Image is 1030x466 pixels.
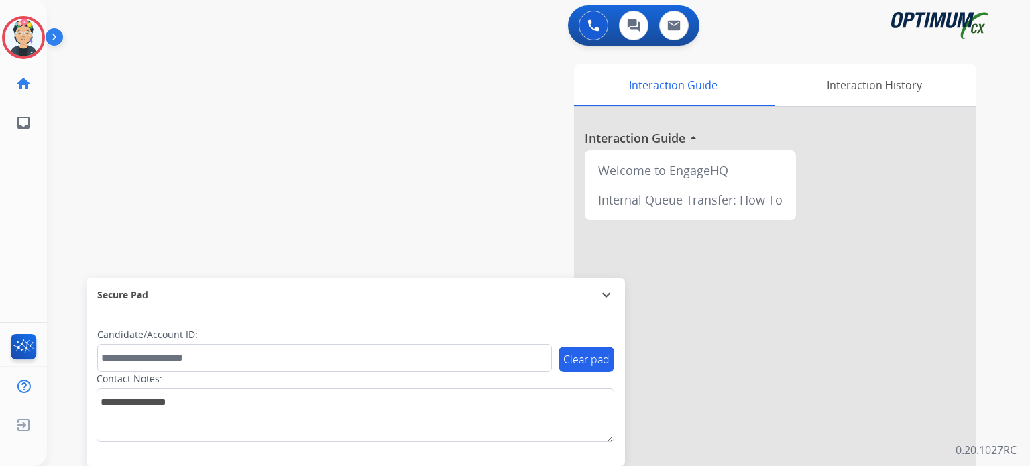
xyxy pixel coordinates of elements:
[97,372,162,386] label: Contact Notes:
[590,185,791,215] div: Internal Queue Transfer: How To
[15,115,32,131] mat-icon: inbox
[956,442,1017,458] p: 0.20.1027RC
[590,156,791,185] div: Welcome to EngageHQ
[15,76,32,92] mat-icon: home
[598,287,614,303] mat-icon: expand_more
[97,328,198,341] label: Candidate/Account ID:
[559,347,614,372] button: Clear pad
[97,288,148,302] span: Secure Pad
[772,64,976,106] div: Interaction History
[5,19,42,56] img: avatar
[574,64,772,106] div: Interaction Guide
